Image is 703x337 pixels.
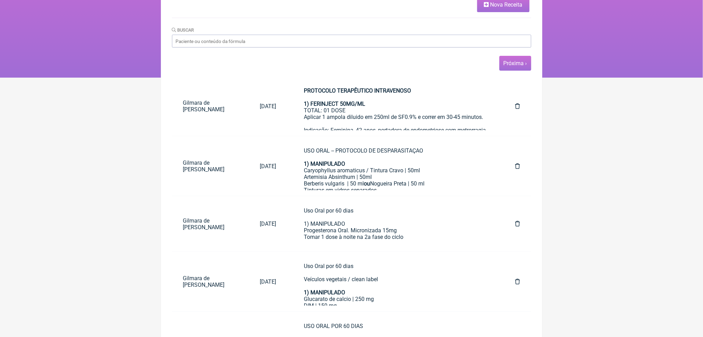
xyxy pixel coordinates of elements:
div: Artemisia Absinthum | 50ml [304,174,487,180]
nav: pager [172,56,531,71]
div: Caryophyllus aromaticus / Tintura Cravo | 50ml [304,167,487,174]
div: Berberis vulgaris | 50 ml Nogueira Preta | 50 ml [304,180,487,187]
label: Buscar [172,27,194,33]
strong: PROTOCOLO TERAPÊUTICO INTRAVENOSO [304,87,411,94]
span: Nova Receita [490,1,523,8]
a: Próxima › [504,60,527,67]
a: Gilmara de [PERSON_NAME] [172,269,249,294]
strong: 1) MANIPULADO [304,161,345,167]
strong: 1) FERINJECT 50MG/ML [304,101,365,107]
div: DIM | 150 mg [304,302,487,309]
a: Uso Oral por 60 dias1) MANIPULADOProgesterona Oral. Micronizada 15mgTomar 1 dose à noite na 2a fa... [293,202,498,246]
div: Uso Oral por 60 dias 1) MANIPULADO Progesterona Oral. Micronizada 15mg Tomar 1 dose à noite na 2a... [304,207,487,240]
a: [DATE] [249,273,287,291]
strong: ou [364,180,370,187]
div: Uso Oral por 60 dias Veículos vegetais / clean label [304,263,487,283]
a: Uso Oral por 60 diasVeículos vegetais / clean label1) MANIPULADOGlucarato de calcio | 250 mgDIM |... [293,257,498,306]
a: PROTOCOLO TERAPÊUTICO INTRAVENOSO1) FERINJECT 50MG/MLTOTAL: 01 DOSEAplicar 1 ampola diluido em 2... [293,82,498,130]
input: Paciente ou conteúdo da fórmula [172,35,531,47]
div: Tinturas em vidros separados [304,187,487,193]
div: USO ORAL -- PROTOCOLO DE DESPARASITAÇAO [304,147,487,167]
div: Glucarato de calcio | 250 mg [304,296,487,302]
strong: 1) MANIPULADO [304,289,345,296]
a: Gilmara de [PERSON_NAME] [172,212,249,236]
div: TOTAL: 01 DOSE Aplicar 1 ampola diluido em 250ml de SF0.9% e correr em 30-45 minutos. Indicação: ... [304,101,487,153]
a: [DATE] [249,97,287,115]
a: Gilmara de [PERSON_NAME] [172,154,249,178]
a: Gilmara de [PERSON_NAME] [172,94,249,118]
a: [DATE] [249,157,287,175]
a: USO ORAL -- PROTOCOLO DE DESPARASITAÇAO1) MANIPULADOCaryophyllus aromaticus / Tintura Cravo | 50m... [293,142,498,190]
a: [DATE] [249,215,287,233]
